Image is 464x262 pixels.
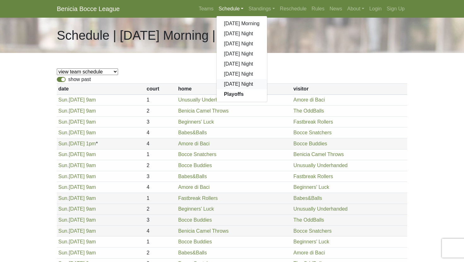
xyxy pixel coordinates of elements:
a: Beginners' Luck [178,206,214,212]
a: Beginners' Luck [178,119,214,125]
a: Benicia Camel Throws [178,228,229,234]
td: 2 [145,247,177,258]
label: show past [68,76,91,83]
strong: Playoffs [224,91,244,97]
span: Sun. [58,174,69,179]
a: [DATE] Night [217,29,267,39]
a: Amore di Baci [294,97,325,102]
td: 1 [145,193,177,204]
a: [DATE] Night [217,69,267,79]
a: Amore di Baci [178,184,210,190]
a: Sun.[DATE] 9am [58,108,96,114]
a: Unusually Underhanded [178,97,232,102]
a: Beginners' Luck [294,239,329,244]
span: Sun. [58,108,69,114]
td: 3 [145,171,177,182]
th: visitor [292,84,407,95]
span: Sun. [58,228,69,234]
a: Sun.[DATE] 9am [58,228,96,234]
td: 4 [145,225,177,236]
td: 1 [145,149,177,160]
th: date [57,84,145,95]
span: Sun. [58,250,69,255]
a: Sun.[DATE] 1pm [58,141,96,146]
span: Sun. [58,239,69,244]
td: 1 [145,236,177,247]
a: Babes&Balls [294,195,322,201]
span: Sun. [58,217,69,223]
span: Sun. [58,195,69,201]
a: Teams [196,3,216,15]
td: 2 [145,204,177,215]
a: The OddBalls [294,108,324,114]
a: [DATE] Morning [217,19,267,29]
a: Rules [309,3,327,15]
td: 4 [145,138,177,149]
span: Sun. [58,206,69,212]
a: Benicia Camel Throws [294,152,344,157]
a: Bocce Buddies [178,217,212,223]
a: Sun.[DATE] 9am [58,119,96,125]
a: Bocce Snatchers [294,130,332,135]
a: Sign Up [384,3,407,15]
a: Sun.[DATE] 9am [58,239,96,244]
td: 4 [145,182,177,193]
a: [DATE] Night [217,39,267,49]
a: [DATE] Night [217,79,267,89]
a: Babes&Balls [178,130,207,135]
a: Standings [246,3,277,15]
a: News [327,3,345,15]
span: Sun. [58,119,69,125]
a: Playoffs [217,89,267,99]
a: Bocce Snatchers [178,152,216,157]
span: Sun. [58,152,69,157]
td: 3 [145,215,177,226]
a: Fastbreak Rollers [294,119,333,125]
a: Sun.[DATE] 9am [58,184,96,190]
a: Sun.[DATE] 9am [58,174,96,179]
td: 3 [145,116,177,127]
th: court [145,84,177,95]
td: 2 [145,106,177,117]
span: Sun. [58,184,69,190]
a: Sun.[DATE] 9am [58,163,96,168]
span: Sun. [58,97,69,102]
a: Amore di Baci [294,250,325,255]
th: home [177,84,292,95]
a: Login [367,3,384,15]
a: Babes&Balls [178,174,207,179]
a: Bocce Snatchers [294,228,332,234]
a: Sun.[DATE] 9am [58,217,96,223]
span: Sun. [58,141,69,146]
span: Sun. [58,130,69,135]
a: Benicia Bocce League [57,3,120,15]
a: Schedule [216,3,246,15]
a: [DATE] Night [217,49,267,59]
h1: Schedule | [DATE] Morning | 2025 [57,28,247,43]
a: About [345,3,367,15]
a: Fastbreak Rollers [294,174,333,179]
a: Fastbreak Rollers [178,195,217,201]
a: [DATE] Night [217,59,267,69]
td: 1 [145,95,177,106]
div: Schedule [216,16,268,102]
a: The OddBalls [294,217,324,223]
td: 4 [145,127,177,138]
span: Sun. [58,163,69,168]
a: Unusually Underhanded [294,206,348,212]
a: Babes&Balls [178,250,207,255]
a: Sun.[DATE] 9am [58,250,96,255]
a: Sun.[DATE] 9am [58,130,96,135]
a: Beginners' Luck [294,184,329,190]
td: 2 [145,160,177,171]
a: Unusually Underhanded [294,163,348,168]
a: Reschedule [277,3,309,15]
a: Sun.[DATE] 9am [58,97,96,102]
a: Sun.[DATE] 9am [58,206,96,212]
a: Sun.[DATE] 9am [58,195,96,201]
a: Amore di Baci [178,141,210,146]
a: Bocce Buddies [178,239,212,244]
a: Bocce Buddies [178,163,212,168]
a: Benicia Camel Throws [178,108,229,114]
a: Sun.[DATE] 9am [58,152,96,157]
